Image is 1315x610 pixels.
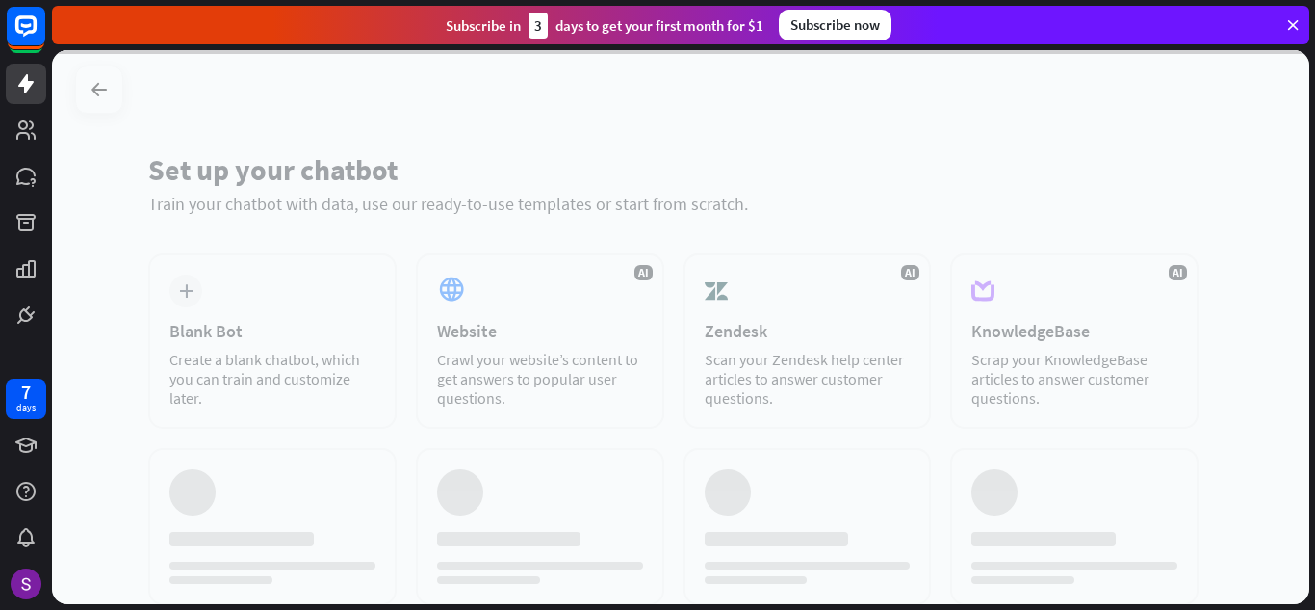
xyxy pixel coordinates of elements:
[21,384,31,401] div: 7
[529,13,548,39] div: 3
[16,401,36,414] div: days
[446,13,763,39] div: Subscribe in days to get your first month for $1
[6,379,46,419] a: 7 days
[779,10,891,40] div: Subscribe now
